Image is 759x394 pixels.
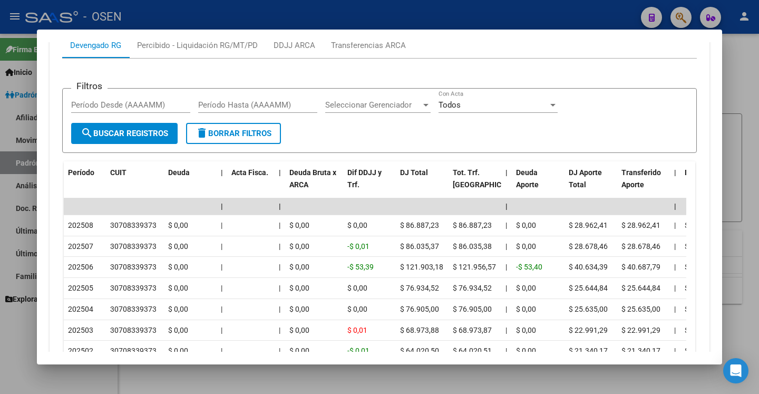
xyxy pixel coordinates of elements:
span: $ 21.340,17 [569,347,608,355]
div: 30708339373 [110,324,157,337]
span: $ 0,00 [168,221,188,229]
span: Seleccionar Gerenciador [325,100,421,110]
div: Devengado RG [70,40,121,51]
span: $ 86.887,23 [400,221,439,229]
span: $ 121.903,18 [400,263,443,271]
datatable-header-cell: DJ Total [396,161,449,208]
span: $ 25.644,84 [569,284,608,292]
span: | [505,242,507,251]
span: -$ 0,01 [347,347,369,355]
span: $ 64.020,50 [400,347,439,355]
span: Deuda Contr. [685,168,728,177]
span: $ 40.687,79 [621,263,660,271]
span: | [505,263,507,271]
mat-icon: search [81,127,93,139]
div: 30708339373 [110,261,157,273]
datatable-header-cell: | [670,161,680,208]
datatable-header-cell: | [501,161,512,208]
span: | [279,242,280,251]
span: | [505,221,507,229]
span: $ 0,00 [685,347,705,355]
span: 202506 [68,263,93,271]
span: $ 25.635,00 [569,305,608,313]
span: $ 0,00 [516,305,536,313]
span: Borrar Filtros [196,129,271,138]
span: | [221,284,222,292]
div: Transferencias ARCA [331,40,406,51]
datatable-header-cell: Período [64,161,106,208]
span: | [505,305,507,313]
span: | [505,202,508,210]
span: $ 0,00 [289,347,309,355]
span: $ 76.934,52 [453,284,492,292]
span: | [221,242,222,251]
span: | [221,168,223,177]
span: $ 0,00 [516,284,536,292]
span: | [674,263,676,271]
span: | [505,326,507,334]
span: $ 0,00 [685,284,705,292]
span: $ 76.934,52 [400,284,439,292]
span: 202503 [68,326,93,334]
span: 202504 [68,305,93,313]
span: $ 86.035,37 [400,242,439,251]
span: CUIT [110,168,126,177]
div: 30708339373 [110,219,157,232]
span: $ 121.956,57 [453,263,496,271]
div: DDJJ ARCA [274,40,315,51]
span: $ 0,00 [516,242,536,251]
span: -$ 53,39 [347,263,374,271]
span: $ 0,00 [347,305,367,313]
span: | [221,202,223,210]
span: 202502 [68,347,93,355]
span: $ 86.887,23 [453,221,492,229]
span: | [279,326,280,334]
span: $ 0,00 [289,263,309,271]
div: Open Intercom Messenger [723,358,748,383]
span: $ 0,00 [168,347,188,355]
datatable-header-cell: Deuda Contr. [680,161,733,208]
span: $ 0,00 [289,284,309,292]
span: Todos [439,100,461,110]
div: 30708339373 [110,303,157,315]
datatable-header-cell: | [217,161,227,208]
span: $ 76.905,00 [400,305,439,313]
span: $ 0,00 [168,263,188,271]
span: | [674,284,676,292]
span: | [279,284,280,292]
span: $ 0,00 [516,221,536,229]
span: $ 0,00 [289,221,309,229]
span: Deuda Bruta x ARCA [289,168,336,189]
span: $ 86.035,38 [453,242,492,251]
span: $ 25.635,00 [621,305,660,313]
span: Deuda Aporte [516,168,539,189]
div: 30708339373 [110,241,157,253]
span: $ 0,00 [516,347,536,355]
span: | [674,305,676,313]
span: | [221,347,222,355]
span: DJ Aporte Total [569,168,602,189]
span: Transferido Aporte [621,168,661,189]
mat-icon: delete [196,127,208,139]
span: $ 0,00 [289,326,309,334]
datatable-header-cell: Deuda [164,161,217,208]
span: | [674,347,676,355]
span: DJ Total [400,168,428,177]
span: | [279,305,280,313]
span: | [221,263,222,271]
div: 30708339373 [110,345,157,357]
span: Dif DDJJ y Trf. [347,168,382,189]
span: | [279,202,281,210]
datatable-header-cell: CUIT [106,161,164,208]
span: 202505 [68,284,93,292]
span: $ 68.973,87 [453,326,492,334]
span: $ 0,00 [168,305,188,313]
span: $ 0,00 [685,305,705,313]
span: $ 0,00 [347,221,367,229]
div: Percibido - Liquidación RG/MT/PD [137,40,258,51]
span: $ 0,00 [289,305,309,313]
span: $ 25.644,84 [621,284,660,292]
button: Borrar Filtros [186,123,281,144]
span: $ 76.905,00 [453,305,492,313]
span: $ 0,00 [168,242,188,251]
